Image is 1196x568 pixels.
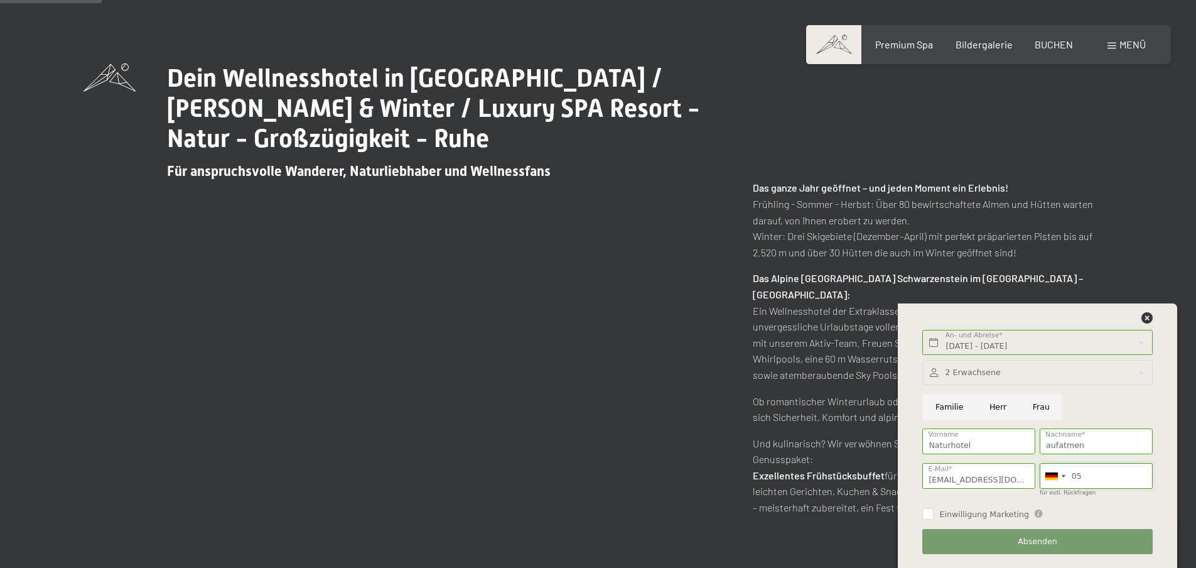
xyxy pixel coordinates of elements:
[1119,38,1146,50] span: Menü
[753,180,1113,260] p: Frühling - Sommer - Herbst: Über 80 bewirtschaftete Almen und Hütten warten darauf, von Ihnen ero...
[1040,463,1153,489] input: 01512 3456789
[167,163,551,179] span: Für anspruchsvolle Wanderer, Naturliebhaber und Wellnessfans
[1040,489,1096,496] label: für evtl. Rückfragen
[753,182,1008,194] strong: Das ganze Jahr geöffnet – und jeden Moment ein Erlebnis!
[1035,38,1073,50] a: BUCHEN
[753,270,1113,383] p: Ein Wellnesshotel der Extraklasse, das keine Wünsche offen lässt. Hier erleben Sie unvergessliche...
[1040,464,1069,488] div: Germany (Deutschland): +49
[875,38,933,50] a: Premium Spa
[753,469,885,481] strong: Exzellentes Frühstücksbuffet
[1018,536,1057,547] span: Absenden
[956,38,1013,50] a: Bildergalerie
[922,529,1152,555] button: Absenden
[753,435,1113,516] p: Und kulinarisch? Wir verwöhnen Sie den ganzen Tag mit unserem exquisiten ¾-Genusspaket: für Genie...
[753,393,1113,425] p: Ob romantischer Winterurlaub oder sonniger Sommertraum – bei uns verbinden sich Sicherheit, Komfo...
[167,63,700,153] span: Dein Wellnesshotel in [GEOGRAPHIC_DATA] / [PERSON_NAME] & Winter / Luxury SPA Resort - Natur - Gr...
[939,509,1029,520] span: Einwilligung Marketing
[753,272,1083,300] strong: Das Alpine [GEOGRAPHIC_DATA] Schwarzenstein im [GEOGRAPHIC_DATA] – [GEOGRAPHIC_DATA]:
